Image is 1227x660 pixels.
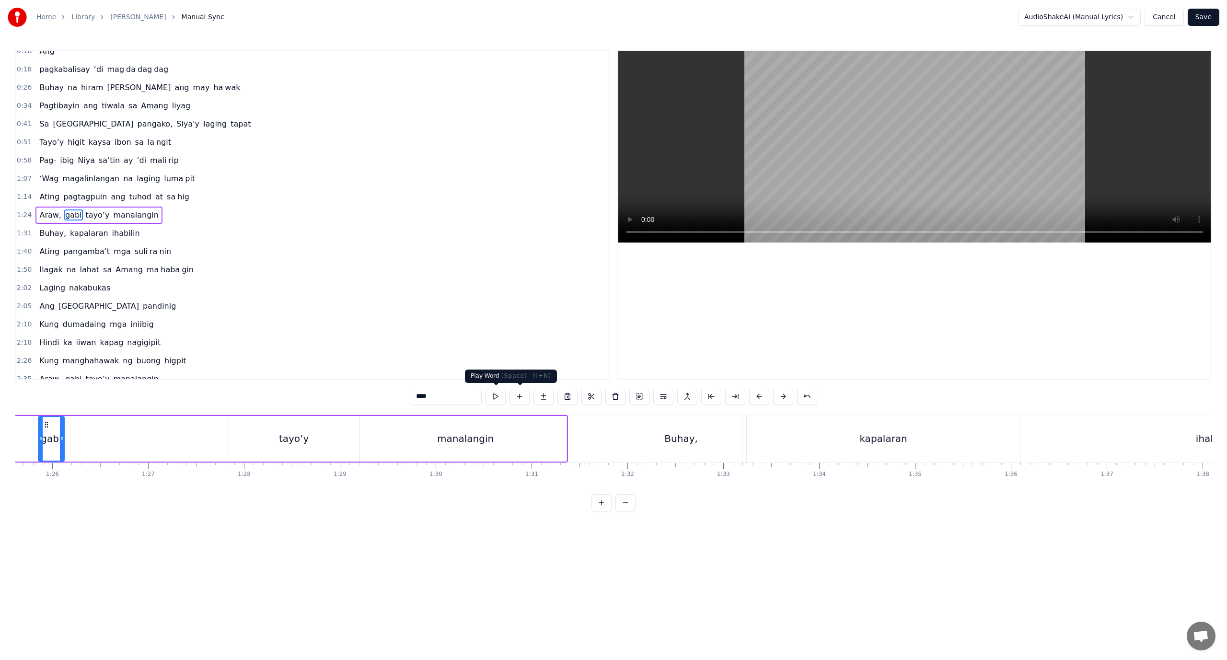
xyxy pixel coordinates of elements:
span: 2:02 [17,283,32,293]
span: mga [109,319,128,330]
span: manalangin [112,373,159,384]
div: tayo’y [279,431,309,446]
div: 1:31 [525,471,538,478]
span: ( Ctrl+N ) [523,372,551,379]
span: kaysa [88,137,112,148]
span: gin [181,264,195,275]
span: 1:31 [17,229,32,238]
span: ang [82,100,99,111]
span: tayo’y [85,209,111,220]
span: pangamba’t [62,246,111,257]
span: Amang [140,100,169,111]
div: kapalaran [859,431,907,446]
div: 1:33 [717,471,730,478]
span: [GEOGRAPHIC_DATA] [52,118,134,129]
span: luma [163,173,184,184]
span: Pag- [38,155,57,166]
div: Add Word [487,370,557,383]
span: 2:10 [17,320,32,329]
span: kapalaran [69,228,109,239]
span: rip [167,155,179,166]
span: ihabilin [111,228,141,239]
span: tiwala [101,100,126,111]
span: 1:50 [17,265,32,275]
div: 1:35 [909,471,922,478]
span: ‘di [93,64,104,75]
a: Home [36,12,56,22]
span: buong [136,355,162,366]
span: Kung [38,319,59,330]
span: [PERSON_NAME] [106,82,172,93]
span: 1:40 [17,247,32,256]
span: Siya'y [175,118,200,129]
span: Sa [38,118,50,129]
span: Tayo’y [38,137,65,148]
span: sa [127,100,138,111]
span: lahat [79,264,100,275]
button: Save [1188,9,1219,26]
span: tapat [230,118,252,129]
span: pandinig [142,301,177,312]
span: 0:51 [17,138,32,147]
span: kapag [99,337,124,348]
button: Cancel [1145,9,1183,26]
span: dag [153,64,169,75]
span: 1:07 [17,174,32,184]
span: 0:18 [17,46,32,56]
span: ra [149,246,158,257]
span: 1:24 [17,210,32,220]
div: 1:26 [46,471,59,478]
span: ang [174,82,190,93]
a: [PERSON_NAME] [110,12,166,22]
span: gabi [64,373,83,384]
div: 1:34 [813,471,826,478]
span: sa’tin [98,155,121,166]
span: 2:26 [17,356,32,366]
span: laging [136,173,161,184]
span: Ang [38,301,55,312]
a: Library [71,12,95,22]
span: 1:14 [17,192,32,202]
span: mga [113,246,132,257]
div: 1:38 [1196,471,1209,478]
span: da [125,64,137,75]
span: 0:58 [17,156,32,165]
span: pagtagpuin [62,191,108,202]
span: hig [176,191,190,202]
span: dag [137,64,153,75]
span: ang [110,191,126,202]
span: ngit [155,137,172,148]
span: higit [67,137,85,148]
span: 0:41 [17,119,32,129]
a: Open chat [1187,622,1215,650]
span: ng [122,355,133,366]
span: manghahawak [62,355,120,366]
span: nagigipit [126,337,162,348]
span: ‘di [136,155,147,166]
div: 1:32 [621,471,634,478]
span: pagkabalisay [38,64,91,75]
span: Ating [38,191,60,202]
span: manalangin [112,209,159,220]
div: 1:27 [142,471,155,478]
span: higpit [163,355,187,366]
span: na [66,264,77,275]
span: [GEOGRAPHIC_DATA] [58,301,140,312]
div: Play Word [465,370,533,383]
span: tayo’y [85,373,111,384]
span: Ilagak [38,264,63,275]
img: youka [8,8,27,27]
span: Manual Sync [182,12,224,22]
span: liyag [171,100,191,111]
span: tuhod [128,191,152,202]
span: ay [123,155,134,166]
div: 1:36 [1005,471,1018,478]
span: Laging [38,282,66,293]
span: 2:18 [17,338,32,347]
span: na [122,173,134,184]
span: gabi [64,209,83,220]
span: Ating [38,246,60,257]
span: 2:05 [17,301,32,311]
span: na [67,82,78,93]
span: Araw, [38,209,62,220]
